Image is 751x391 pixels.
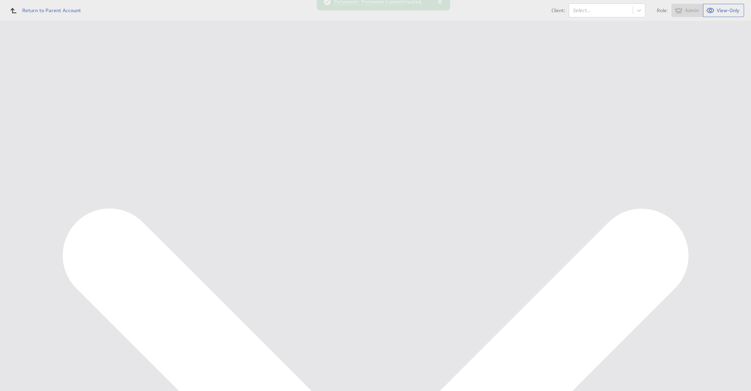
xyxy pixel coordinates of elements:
a: Return to Parent Account [6,3,81,18]
div: Select... [573,8,629,13]
span: Role: [657,8,668,13]
span: Admin [685,7,699,14]
span: View-Only [717,7,740,14]
button: View as View-Only [703,4,744,17]
span: Client: [551,8,565,13]
button: View as Admin [671,4,703,17]
span: Return to Parent Account [22,8,81,13]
